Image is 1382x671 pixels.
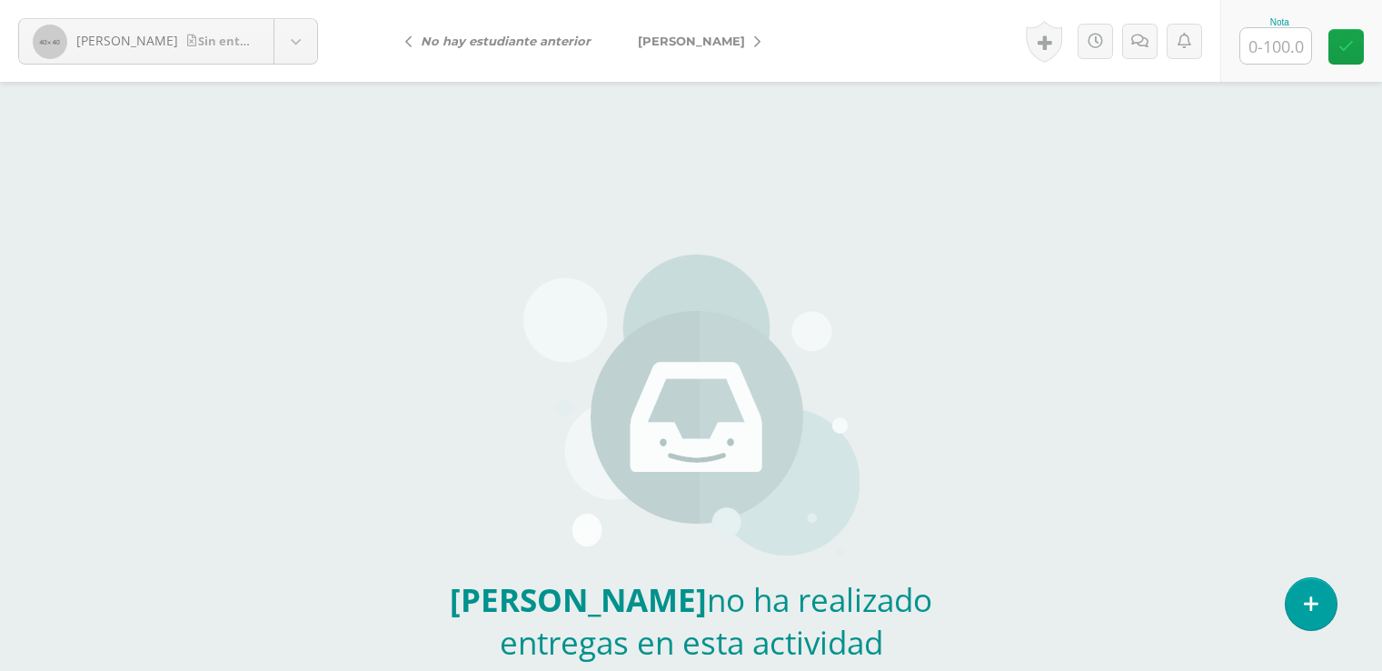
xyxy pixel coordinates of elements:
a: [PERSON_NAME]Sin entrega [19,19,317,64]
img: stages.png [523,255,860,564]
img: 40x40 [33,25,67,59]
a: [PERSON_NAME] [614,19,775,63]
span: Sin entrega [187,33,266,49]
b: [PERSON_NAME] [450,578,707,621]
span: [PERSON_NAME] [76,32,178,49]
div: Nota [1239,17,1319,27]
i: No hay estudiante anterior [421,34,591,48]
h2: no ha realizado entregas en esta actividad [423,578,959,664]
a: No hay estudiante anterior [391,19,614,63]
span: [PERSON_NAME] [638,34,745,48]
input: 0-100.0 [1240,28,1311,64]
